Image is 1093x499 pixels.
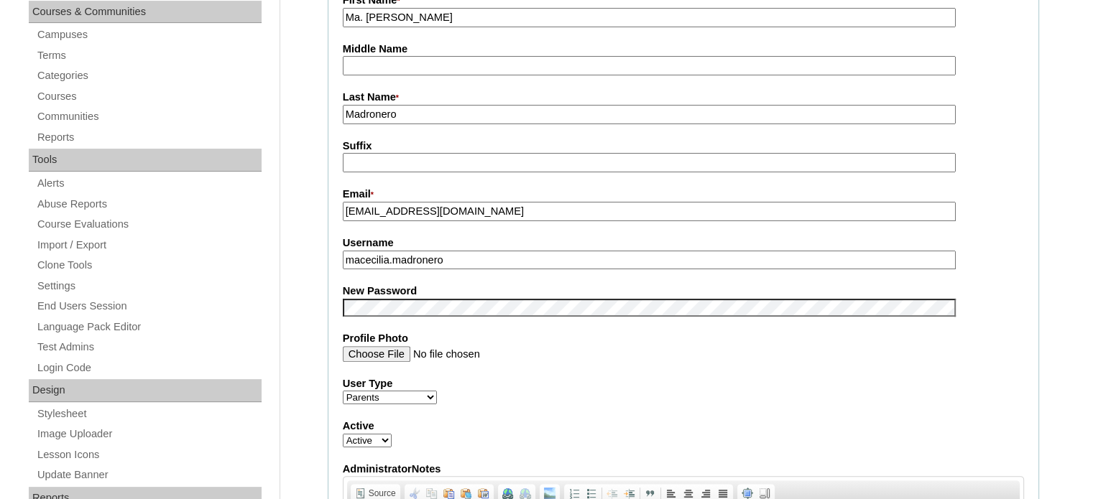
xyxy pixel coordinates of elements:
label: Last Name [343,90,1024,106]
a: Courses [36,88,262,106]
div: Tools [29,149,262,172]
a: Communities [36,108,262,126]
a: Alerts [36,174,262,192]
a: Language Pack Editor [36,318,262,336]
a: Categories [36,67,262,85]
div: Courses & Communities [29,1,262,24]
a: Settings [36,277,262,295]
label: User Type [343,376,1024,391]
label: Middle Name [343,42,1024,57]
label: Profile Photo [343,331,1024,346]
a: Clone Tools [36,256,262,274]
label: New Password [343,284,1024,299]
label: Username [343,235,1024,251]
a: Campuses [36,26,262,44]
span: Source [366,488,396,499]
div: Design [29,379,262,402]
a: Test Admins [36,338,262,356]
a: Terms [36,47,262,65]
a: Update Banner [36,466,262,484]
a: Reports [36,129,262,146]
a: Import / Export [36,236,262,254]
a: Login Code [36,359,262,377]
a: Image Uploader [36,425,262,443]
a: Course Evaluations [36,215,262,233]
a: End Users Session [36,297,262,315]
label: AdministratorNotes [343,462,1024,477]
label: Active [343,419,1024,434]
label: Email [343,187,1024,202]
a: Abuse Reports [36,195,262,213]
a: Lesson Icons [36,446,262,464]
label: Suffix [343,139,1024,154]
a: Stylesheet [36,405,262,423]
